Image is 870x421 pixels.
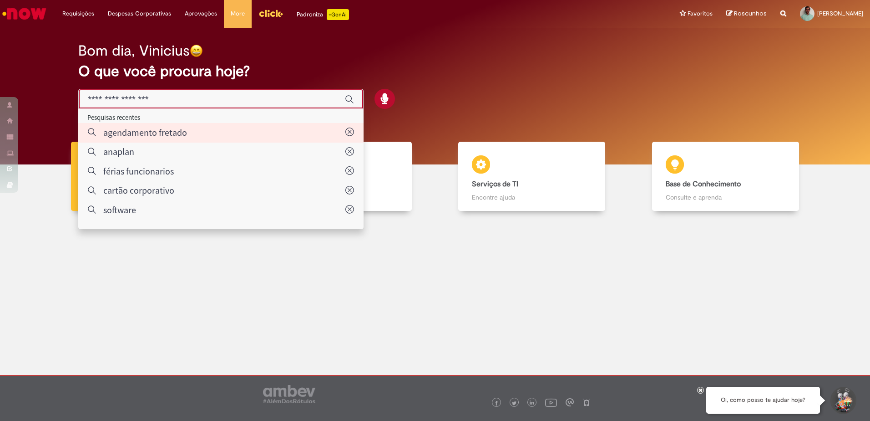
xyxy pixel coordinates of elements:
[582,398,591,406] img: logo_footer_naosei.png
[263,385,315,403] img: logo_footer_ambev_rotulo_gray.png
[327,9,349,20] p: +GenAi
[185,9,217,18] span: Aprovações
[545,396,557,408] img: logo_footer_youtube.png
[1,5,48,23] img: ServiceNow
[231,9,245,18] span: More
[829,387,856,414] button: Iniciar Conversa de Suporte
[666,180,741,189] b: Base de Conhecimento
[62,9,94,18] span: Requisições
[190,44,203,57] img: happy-face.png
[472,180,518,189] b: Serviços de TI
[78,63,792,79] h2: O que você procura hoje?
[258,6,283,20] img: click_logo_yellow_360x200.png
[435,142,629,211] a: Serviços de TI Encontre ajuda
[566,398,574,406] img: logo_footer_workplace.png
[706,387,820,414] div: Oi, como posso te ajudar hoje?
[48,142,242,211] a: Tirar dúvidas Tirar dúvidas com Lupi Assist e Gen Ai
[734,9,767,18] span: Rascunhos
[666,193,785,202] p: Consulte e aprenda
[472,193,592,202] p: Encontre ajuda
[108,9,171,18] span: Despesas Corporativas
[688,9,713,18] span: Favoritos
[512,401,516,406] img: logo_footer_twitter.png
[817,10,863,17] span: [PERSON_NAME]
[726,10,767,18] a: Rascunhos
[494,401,499,406] img: logo_footer_facebook.png
[530,400,534,406] img: logo_footer_linkedin.png
[297,9,349,20] div: Padroniza
[78,43,190,59] h2: Bom dia, Vinicius
[629,142,823,211] a: Base de Conhecimento Consulte e aprenda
